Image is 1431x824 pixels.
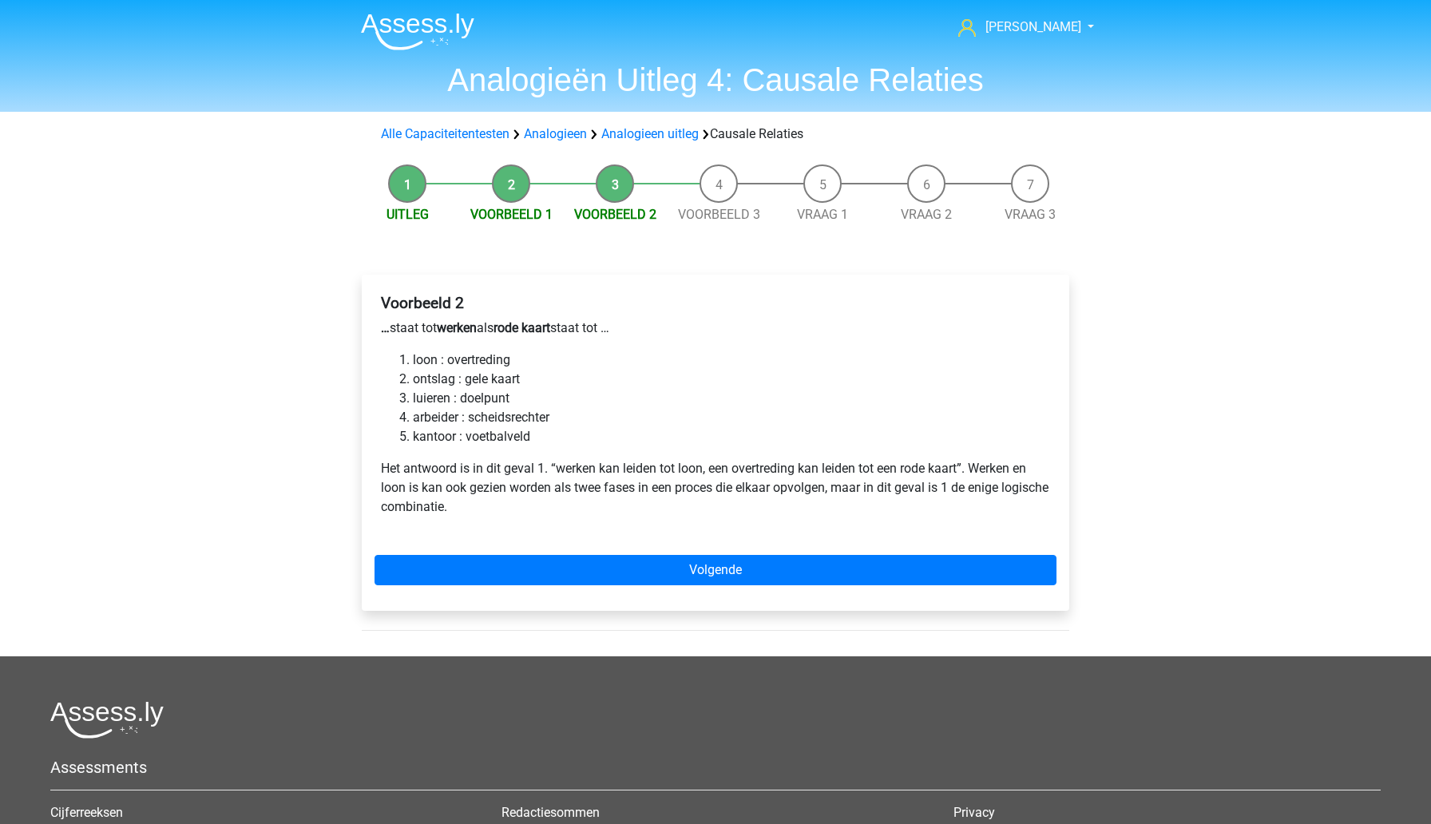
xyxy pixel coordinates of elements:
[50,701,164,739] img: Assessly logo
[953,805,995,820] a: Privacy
[381,126,509,141] a: Alle Capaciteitentesten
[348,61,1083,99] h1: Analogieën Uitleg 4: Causale Relaties
[1005,207,1056,222] a: Vraag 3
[413,427,1050,446] li: kantoor : voetbalveld
[985,19,1081,34] span: [PERSON_NAME]
[361,13,474,50] img: Assessly
[381,320,390,335] b: …
[50,758,1381,777] h5: Assessments
[413,351,1050,370] li: loon : overtreding
[797,207,848,222] a: Vraag 1
[375,125,1056,144] div: Causale Relaties
[437,320,477,335] b: werken
[524,126,587,141] a: Analogieen
[375,555,1056,585] a: Volgende
[501,805,600,820] a: Redactiesommen
[678,207,760,222] a: Voorbeeld 3
[952,18,1083,37] a: [PERSON_NAME]
[413,389,1050,408] li: luieren : doelpunt
[381,294,464,312] b: Voorbeeld 2
[50,805,123,820] a: Cijferreeksen
[413,408,1050,427] li: arbeider : scheidsrechter
[601,126,699,141] a: Analogieen uitleg
[494,320,550,335] b: rode kaart
[381,459,1050,517] p: Het antwoord is in dit geval 1. “werken kan leiden tot loon, een overtreding kan leiden tot een r...
[901,207,952,222] a: Vraag 2
[381,319,1050,338] p: staat tot als staat tot …
[386,207,429,222] a: Uitleg
[574,207,656,222] a: Voorbeeld 2
[470,207,553,222] a: Voorbeeld 1
[413,370,1050,389] li: ontslag : gele kaart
